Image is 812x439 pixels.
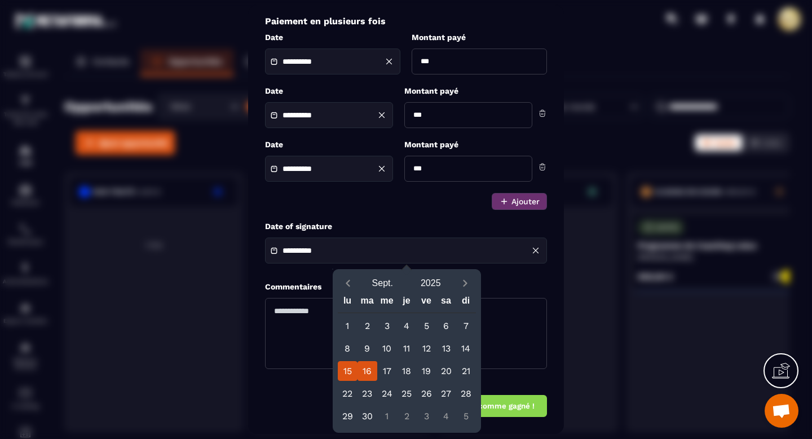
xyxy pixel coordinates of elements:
div: ve [417,293,436,313]
div: 29 [338,406,358,426]
button: Marquer comme gagné ! [432,395,547,417]
div: 15 [338,361,358,381]
div: 30 [358,406,377,426]
div: 5 [417,316,436,336]
div: 14 [456,339,476,358]
div: 6 [436,316,456,336]
button: Open years overlay [407,273,455,293]
div: 22 [338,384,358,403]
label: Date [265,86,393,96]
label: Date of signature [265,221,547,232]
div: di [456,293,476,313]
div: 18 [397,361,417,381]
div: Calendar wrapper [338,293,476,426]
div: 4 [436,406,456,426]
div: 2 [358,316,377,336]
label: Montant payé [404,86,532,96]
div: 9 [358,339,377,358]
button: Open months overlay [359,273,407,293]
div: 2 [397,406,417,426]
div: je [397,293,417,313]
div: 19 [417,361,436,381]
label: Montant payé [404,139,532,150]
label: Commentaires [265,282,321,292]
div: 10 [377,339,397,358]
div: 26 [417,384,436,403]
div: 11 [397,339,417,358]
button: Next month [455,275,476,291]
div: 13 [436,339,456,358]
div: 27 [436,384,456,403]
div: 23 [358,384,377,403]
div: 12 [417,339,436,358]
div: Ouvrir le chat [765,394,798,428]
div: lu [338,293,358,313]
div: 16 [358,361,377,381]
div: 25 [397,384,417,403]
div: 3 [417,406,436,426]
div: ma [358,293,377,313]
p: Paiement en plusieurs fois [265,16,547,27]
div: 1 [377,406,397,426]
label: Date [265,32,400,43]
div: 21 [456,361,476,381]
label: Montant payé [412,32,547,43]
div: 7 [456,316,476,336]
div: 28 [456,384,476,403]
div: sa [436,293,456,313]
div: Calendar days [338,316,476,426]
label: Date [265,139,393,150]
button: Previous month [338,275,359,291]
div: 5 [456,406,476,426]
div: 8 [338,339,358,358]
button: Ajouter [492,193,547,210]
div: 4 [397,316,417,336]
div: 3 [377,316,397,336]
div: 24 [377,384,397,403]
div: 1 [338,316,358,336]
div: 20 [436,361,456,381]
div: me [377,293,397,313]
div: 17 [377,361,397,381]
